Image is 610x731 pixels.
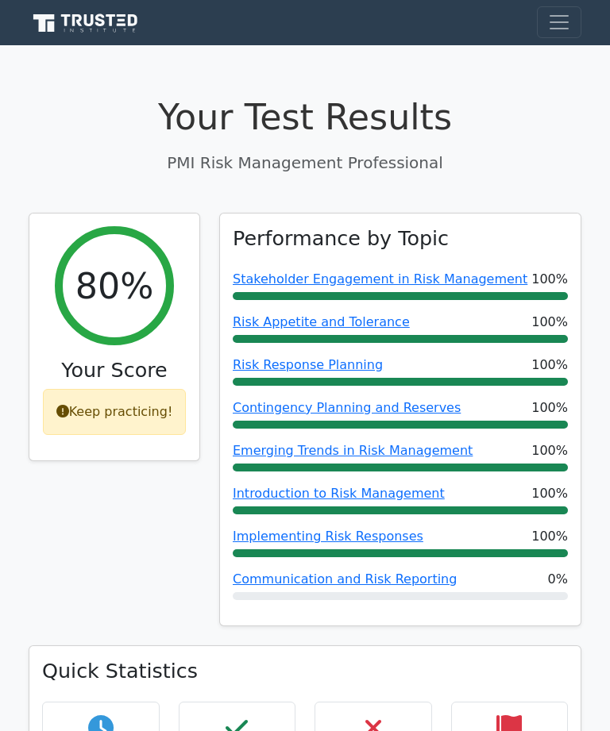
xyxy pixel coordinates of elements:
p: PMI Risk Management Professional [29,151,581,175]
span: 0% [548,570,568,589]
h2: 80% [75,265,154,307]
h3: Quick Statistics [42,659,568,683]
a: Risk Response Planning [233,357,383,372]
span: 100% [531,356,568,375]
a: Emerging Trends in Risk Management [233,443,473,458]
a: Risk Appetite and Tolerance [233,314,410,329]
span: 100% [531,313,568,332]
h3: Your Score [42,358,187,382]
a: Stakeholder Engagement in Risk Management [233,271,527,287]
a: Introduction to Risk Management [233,486,445,501]
span: 100% [531,398,568,417]
a: Implementing Risk Responses [233,529,423,544]
span: 100% [531,441,568,460]
span: 100% [531,527,568,546]
div: Keep practicing! [43,389,187,435]
button: Toggle navigation [537,6,581,38]
a: Communication and Risk Reporting [233,571,457,587]
span: 100% [531,484,568,503]
h3: Performance by Topic [233,226,449,250]
h1: Your Test Results [29,96,581,138]
span: 100% [531,270,568,289]
a: Contingency Planning and Reserves [233,400,461,415]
